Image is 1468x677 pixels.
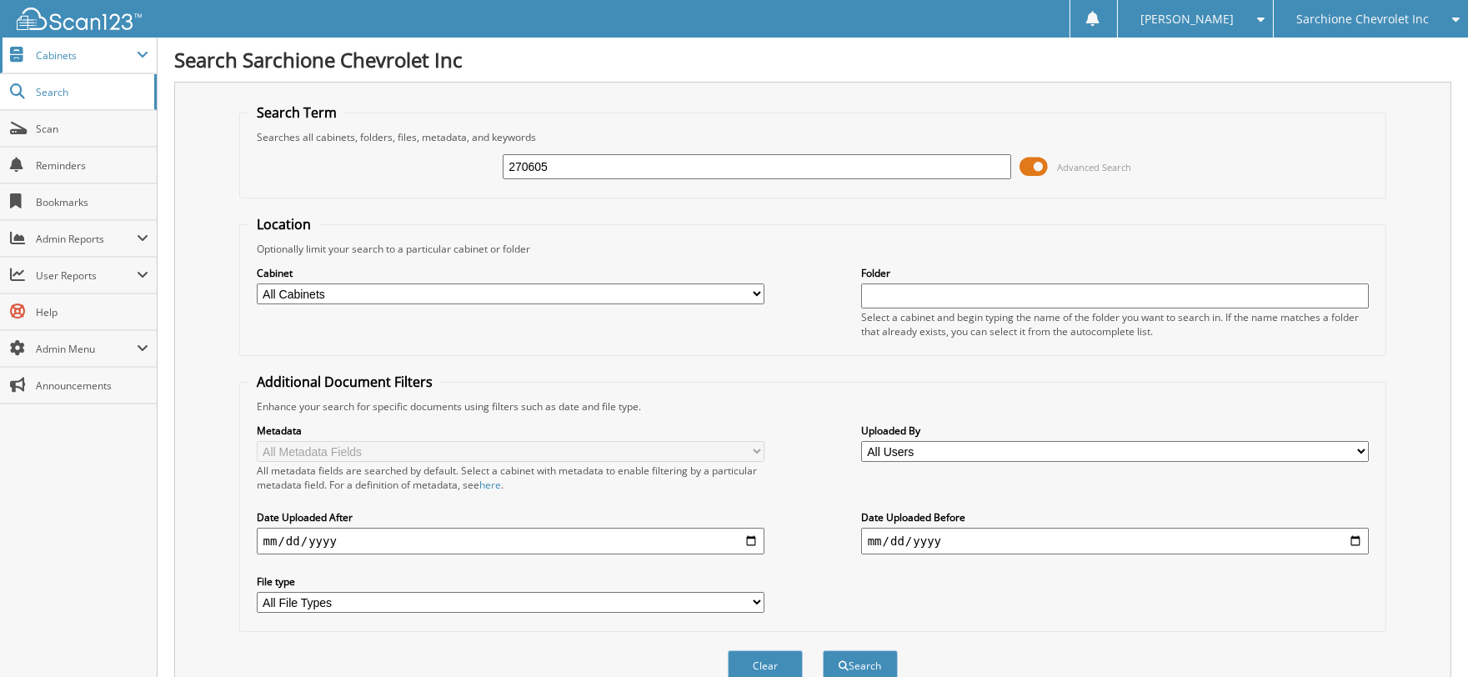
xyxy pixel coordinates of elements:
[17,8,142,30] img: scan123-logo-white.svg
[248,373,441,391] legend: Additional Document Filters
[248,103,345,122] legend: Search Term
[257,528,765,554] input: start
[861,510,1370,524] label: Date Uploaded Before
[257,464,765,492] div: All metadata fields are searched by default. Select a cabinet with metadata to enable filtering b...
[257,424,765,438] label: Metadata
[36,158,148,173] span: Reminders
[1140,14,1234,24] span: [PERSON_NAME]
[1296,14,1429,24] span: Sarchione Chevrolet Inc
[248,242,1378,256] div: Optionally limit your search to a particular cabinet or folder
[36,268,137,283] span: User Reports
[861,528,1370,554] input: end
[861,266,1370,280] label: Folder
[36,379,148,393] span: Announcements
[1385,597,1468,677] iframe: Chat Widget
[36,85,146,99] span: Search
[257,266,765,280] label: Cabinet
[36,195,148,209] span: Bookmarks
[861,310,1370,338] div: Select a cabinet and begin typing the name of the folder you want to search in. If the name match...
[248,215,319,233] legend: Location
[248,130,1378,144] div: Searches all cabinets, folders, files, metadata, and keywords
[861,424,1370,438] label: Uploaded By
[174,46,1451,73] h1: Search Sarchione Chevrolet Inc
[36,122,148,136] span: Scan
[248,399,1378,414] div: Enhance your search for specific documents using filters such as date and file type.
[257,510,765,524] label: Date Uploaded After
[36,342,137,356] span: Admin Menu
[1057,161,1131,173] span: Advanced Search
[36,305,148,319] span: Help
[257,574,765,589] label: File type
[479,478,501,492] a: here
[36,232,137,246] span: Admin Reports
[36,48,137,63] span: Cabinets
